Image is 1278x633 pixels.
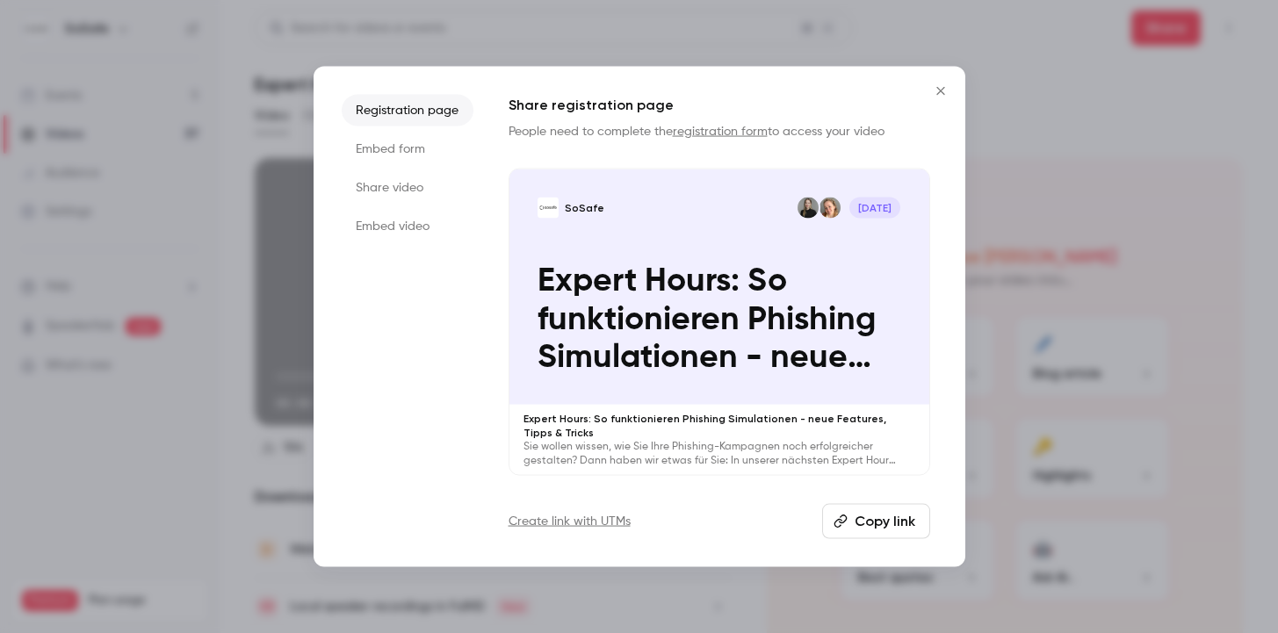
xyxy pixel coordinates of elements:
h1: Share registration page [509,94,930,115]
p: Expert Hours: So funktionieren Phishing Simulationen - neue Features, Tipps & Tricks [538,263,901,377]
p: Expert Hours: So funktionieren Phishing Simulationen - neue Features, Tipps & Tricks [523,412,915,440]
img: Luise Schulz [820,197,841,218]
p: People need to complete the to access your video [509,122,930,140]
li: Embed form [342,133,473,164]
a: Expert Hours: So funktionieren Phishing Simulationen - neue Features, Tipps & TricksSoSafeLuise S... [509,168,930,476]
a: registration form [673,125,768,137]
button: Copy link [822,504,930,539]
p: SoSafe [565,200,604,214]
li: Embed video [342,210,473,241]
li: Registration page [342,94,473,126]
button: Close [923,73,958,108]
span: [DATE] [849,197,901,218]
img: Adriana Hanika [798,197,819,218]
li: Share video [342,171,473,203]
img: Expert Hours: So funktionieren Phishing Simulationen - neue Features, Tipps & Tricks [538,197,559,218]
p: Sie wollen wissen, wie Sie Ihre Phishing-Kampagnen noch erfolgreicher gestalten? Dann haben wir e... [523,440,915,468]
a: Create link with UTMs [509,513,631,530]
